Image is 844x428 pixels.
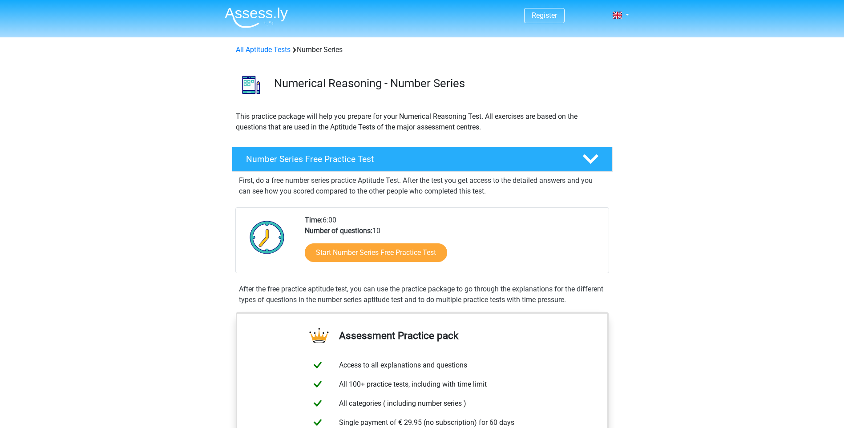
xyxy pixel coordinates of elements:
p: This practice package will help you prepare for your Numerical Reasoning Test. All exercises are ... [236,111,609,133]
a: Number Series Free Practice Test [228,147,616,172]
b: Time: [305,216,323,224]
a: Start Number Series Free Practice Test [305,243,447,262]
h3: Numerical Reasoning - Number Series [274,77,606,90]
div: After the free practice aptitude test, you can use the practice package to go through the explana... [235,284,609,305]
img: Clock [245,215,290,259]
h4: Number Series Free Practice Test [246,154,568,164]
img: Assessly [225,7,288,28]
b: Number of questions: [305,226,372,235]
a: All Aptitude Tests [236,45,291,54]
a: Register [532,11,557,20]
p: First, do a free number series practice Aptitude Test. After the test you get access to the detai... [239,175,606,197]
img: number series [232,66,270,104]
div: 6:00 10 [298,215,608,273]
div: Number Series [232,44,612,55]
